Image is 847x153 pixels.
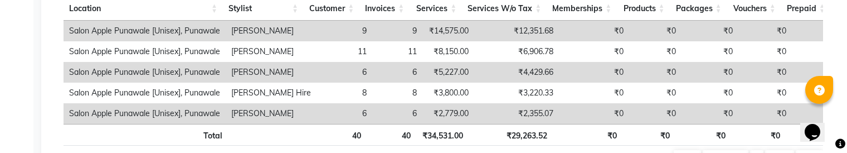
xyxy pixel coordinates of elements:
[629,62,682,83] td: ₹0
[682,62,738,83] td: ₹0
[317,21,372,41] td: 9
[226,62,317,83] td: [PERSON_NAME]
[226,103,317,124] td: [PERSON_NAME]
[682,41,738,62] td: ₹0
[422,103,474,124] td: ₹2,779.00
[474,62,559,83] td: ₹4,429.66
[731,124,785,146] th: ₹0
[372,41,422,62] td: 11
[738,103,792,124] td: ₹0
[367,124,417,146] th: 40
[226,21,317,41] td: [PERSON_NAME]
[372,62,422,83] td: 6
[474,83,559,103] td: ₹3,220.33
[422,83,474,103] td: ₹3,800.00
[64,21,226,41] td: Salon Apple Punawale [Unisex], Punawale
[317,103,372,124] td: 6
[792,83,841,103] td: ₹0
[622,124,675,146] th: ₹0
[629,103,682,124] td: ₹0
[738,21,792,41] td: ₹0
[559,21,629,41] td: ₹0
[559,83,629,103] td: ₹0
[682,21,738,41] td: ₹0
[474,41,559,62] td: ₹6,906.78
[416,124,469,146] th: ₹34,531.00
[629,83,682,103] td: ₹0
[422,62,474,83] td: ₹5,227.00
[792,103,841,124] td: ₹0
[682,83,738,103] td: ₹0
[675,124,732,146] th: ₹0
[372,103,422,124] td: 6
[559,62,629,83] td: ₹0
[738,41,792,62] td: ₹0
[317,41,372,62] td: 11
[474,21,559,41] td: ₹12,351.68
[553,124,622,146] th: ₹0
[422,21,474,41] td: ₹14,575.00
[226,41,317,62] td: [PERSON_NAME]
[372,21,422,41] td: 9
[559,103,629,124] td: ₹0
[738,62,792,83] td: ₹0
[422,41,474,62] td: ₹8,150.00
[792,21,841,41] td: ₹0
[311,124,367,146] th: 40
[64,62,226,83] td: Salon Apple Punawale [Unisex], Punawale
[64,83,226,103] td: Salon Apple Punawale [Unisex], Punawale
[800,108,836,142] iframe: chat widget
[738,83,792,103] td: ₹0
[64,41,226,62] td: Salon Apple Punawale [Unisex], Punawale
[372,83,422,103] td: 8
[64,103,226,124] td: Salon Apple Punawale [Unisex], Punawale
[786,124,835,146] th: ₹0
[317,83,372,103] td: 8
[64,124,228,146] th: Total
[559,41,629,62] td: ₹0
[469,124,552,146] th: ₹29,263.52
[792,62,841,83] td: ₹0
[226,83,317,103] td: [PERSON_NAME] Hire
[474,103,559,124] td: ₹2,355.07
[682,103,738,124] td: ₹0
[317,62,372,83] td: 6
[629,41,682,62] td: ₹0
[792,41,841,62] td: ₹0
[629,21,682,41] td: ₹0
